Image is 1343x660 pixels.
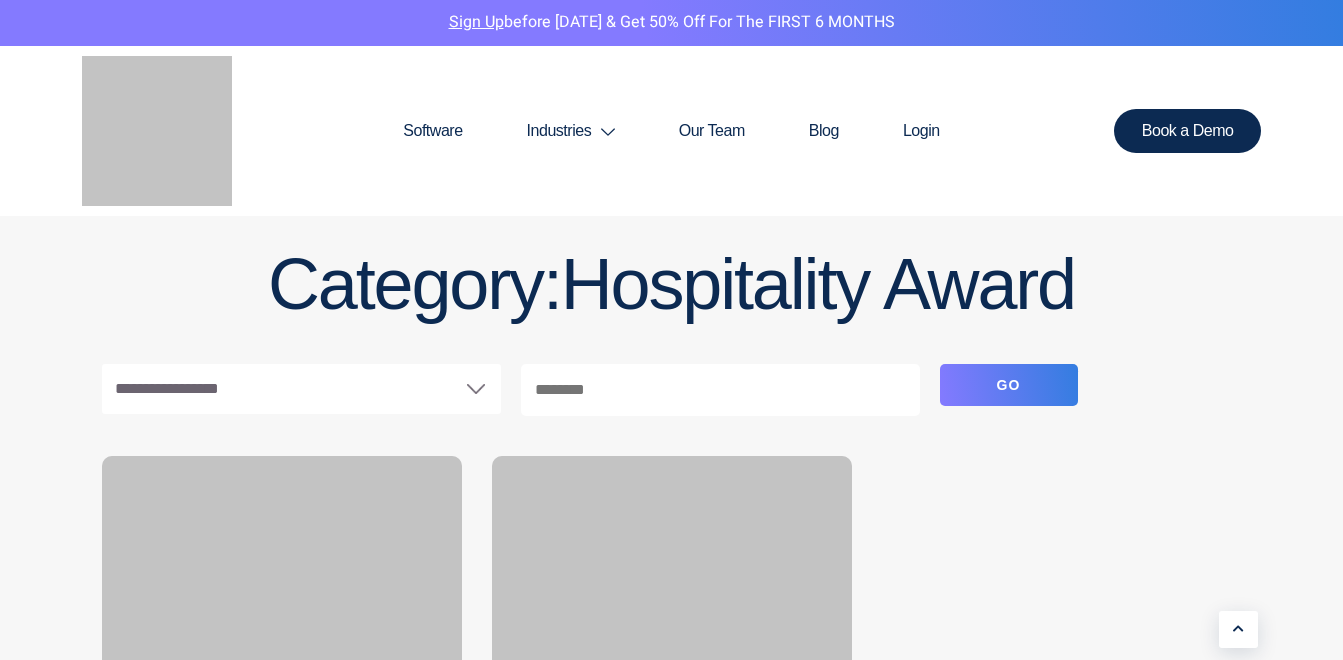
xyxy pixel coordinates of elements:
a: Industries [495,83,647,179]
a: Login [871,83,972,179]
p: before [DATE] & Get 50% Off for the FIRST 6 MONTHS [15,10,1328,36]
a: Sign Up [449,10,504,34]
span: Hospitality Award [561,244,1075,324]
h1: Category: [102,225,1242,324]
a: Book a Demo [1114,109,1262,153]
span: Book a Demo [1142,123,1234,139]
a: Our Team [647,83,777,179]
span: Go [997,377,1021,393]
a: Learn More [1219,611,1258,648]
a: Software [371,83,494,179]
a: Blog [777,83,871,179]
button: Go [940,364,1078,406]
